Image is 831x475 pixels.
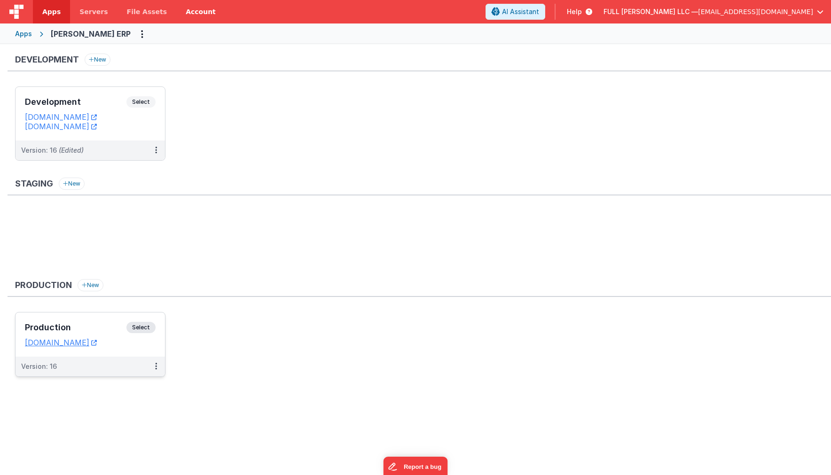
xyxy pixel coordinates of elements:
[85,54,110,66] button: New
[42,7,61,16] span: Apps
[604,7,698,16] span: FULL [PERSON_NAME] LLC —
[126,96,156,108] span: Select
[486,4,545,20] button: AI Assistant
[21,146,84,155] div: Version: 16
[78,279,103,291] button: New
[15,29,32,39] div: Apps
[604,7,823,16] button: FULL [PERSON_NAME] LLC — [EMAIL_ADDRESS][DOMAIN_NAME]
[25,338,97,347] a: [DOMAIN_NAME]
[25,97,126,107] h3: Development
[25,122,97,131] a: [DOMAIN_NAME]
[127,7,167,16] span: File Assets
[567,7,582,16] span: Help
[134,26,149,41] button: Options
[15,179,53,188] h3: Staging
[51,28,131,39] div: [PERSON_NAME] ERP
[502,7,539,16] span: AI Assistant
[21,362,57,371] div: Version: 16
[79,7,108,16] span: Servers
[698,7,813,16] span: [EMAIL_ADDRESS][DOMAIN_NAME]
[25,112,97,122] a: [DOMAIN_NAME]
[25,323,126,332] h3: Production
[15,280,72,290] h3: Production
[126,322,156,333] span: Select
[59,178,85,190] button: New
[15,55,79,64] h3: Development
[59,146,84,154] span: (Edited)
